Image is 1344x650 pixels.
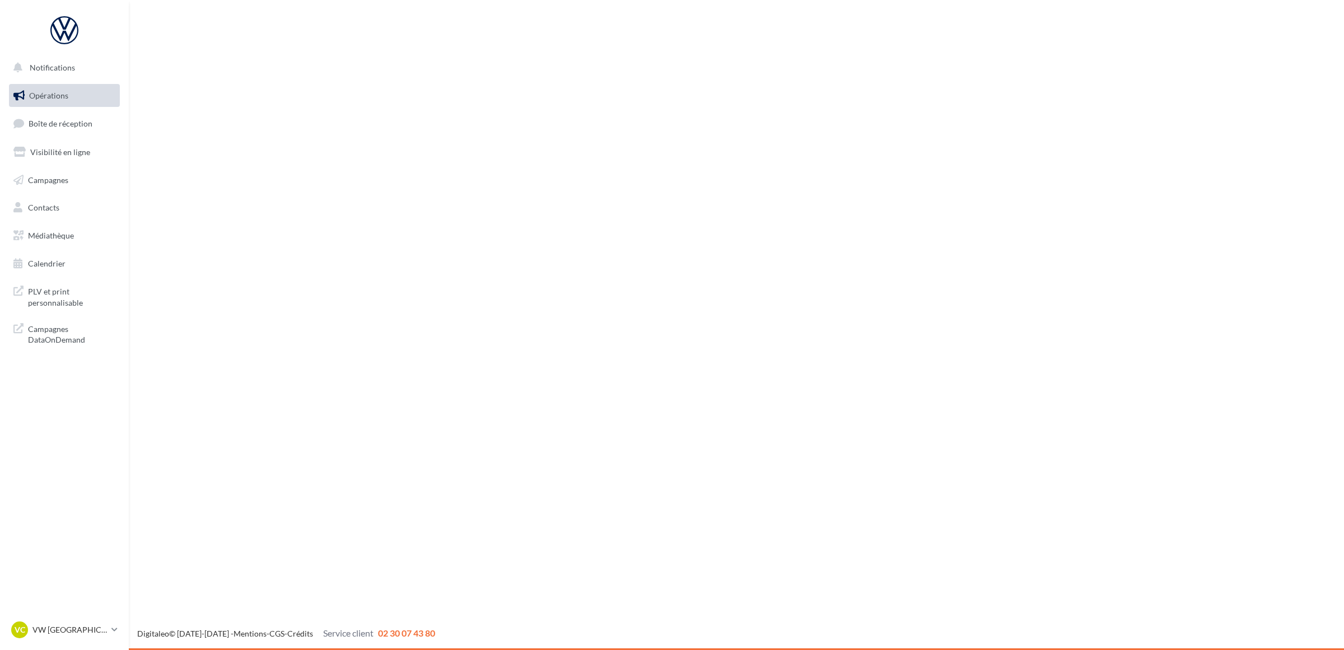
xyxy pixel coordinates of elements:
[28,175,68,184] span: Campagnes
[7,111,122,135] a: Boîte de réception
[137,629,435,638] span: © [DATE]-[DATE] - - -
[15,624,25,635] span: VC
[28,321,115,345] span: Campagnes DataOnDemand
[30,147,90,157] span: Visibilité en ligne
[7,84,122,107] a: Opérations
[7,169,122,192] a: Campagnes
[9,619,120,640] a: VC VW [GEOGRAPHIC_DATA]
[7,279,122,312] a: PLV et print personnalisable
[32,624,107,635] p: VW [GEOGRAPHIC_DATA]
[378,628,435,638] span: 02 30 07 43 80
[28,259,66,268] span: Calendrier
[269,629,284,638] a: CGS
[7,141,122,164] a: Visibilité en ligne
[234,629,267,638] a: Mentions
[29,119,92,128] span: Boîte de réception
[7,252,122,275] a: Calendrier
[28,284,115,308] span: PLV et print personnalisable
[7,317,122,350] a: Campagnes DataOnDemand
[29,91,68,100] span: Opérations
[7,224,122,247] a: Médiathèque
[28,203,59,212] span: Contacts
[137,629,169,638] a: Digitaleo
[30,63,75,72] span: Notifications
[323,628,374,638] span: Service client
[287,629,313,638] a: Crédits
[28,231,74,240] span: Médiathèque
[7,56,118,80] button: Notifications
[7,196,122,219] a: Contacts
